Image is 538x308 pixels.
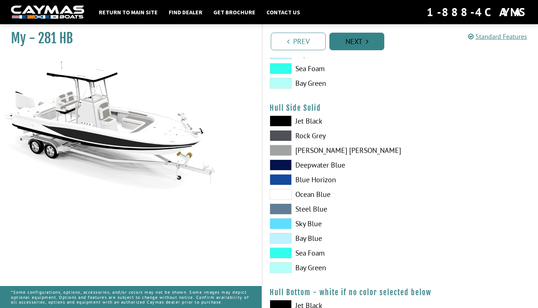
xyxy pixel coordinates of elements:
label: Sky Blue [270,218,393,229]
label: Steel Blue [270,203,393,214]
p: *Some configurations, options, accessories, and/or colors may not be shown. Some images may depic... [11,286,251,308]
a: Standard Features [468,32,527,41]
label: Sea Foam [270,247,393,258]
a: Get Brochure [210,7,259,17]
label: Bay Green [270,78,393,89]
label: [PERSON_NAME] [PERSON_NAME] [270,145,393,156]
label: Bay Green [270,262,393,273]
label: Deepwater Blue [270,159,393,170]
label: Sea Foam [270,63,393,74]
a: Contact Us [263,7,304,17]
label: Jet Black [270,115,393,126]
img: white-logo-c9c8dbefe5ff5ceceb0f0178aa75bf4bb51f6bca0971e226c86eb53dfe498488.png [11,5,84,19]
a: Next [329,33,384,50]
h4: Hull Bottom - white if no color selected below [270,288,531,297]
a: Prev [271,33,326,50]
label: Ocean Blue [270,189,393,200]
label: Bay Blue [270,233,393,244]
a: Find Dealer [165,7,206,17]
a: Return to main site [95,7,161,17]
label: Blue Horizon [270,174,393,185]
h1: My - 281 HB [11,30,243,47]
label: Rock Grey [270,130,393,141]
div: 1-888-4CAYMAS [427,4,527,20]
h4: Hull Side Solid [270,103,531,113]
ul: Pagination [269,32,538,50]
